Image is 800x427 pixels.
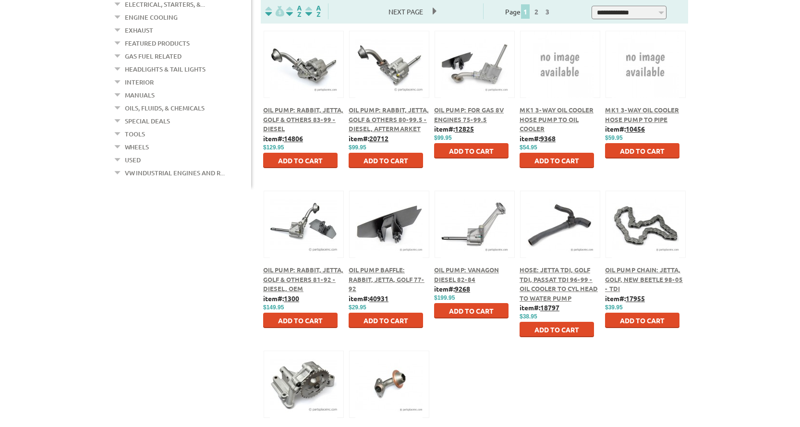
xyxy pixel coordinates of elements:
[449,146,494,155] span: Add to Cart
[125,167,225,179] a: VW Industrial Engines and R...
[349,266,424,293] a: Oil Pump Baffle: Rabbit, Jetta, Golf 77-92
[349,294,388,303] b: item#:
[369,294,388,303] u: 40931
[520,144,537,151] span: $54.95
[125,11,178,24] a: Engine Cooling
[263,294,299,303] b: item#:
[605,143,679,159] button: Add to Cart
[520,106,594,133] a: MK1 3-Way Oil Cooler Hose Pump to Oil Cooler
[449,306,494,315] span: Add to Cart
[125,24,153,37] a: Exhaust
[263,313,338,328] button: Add to Cart
[263,134,303,143] b: item#:
[605,294,645,303] b: item#:
[434,106,504,123] a: Oil Pump: for Gas 8V Engines 75-99.5
[520,153,594,168] button: Add to Cart
[434,124,474,133] b: item#:
[626,294,645,303] u: 17955
[543,7,552,16] a: 3
[620,146,665,155] span: Add to Cart
[369,134,388,143] u: 20712
[263,266,343,293] a: Oil Pump: Rabbit, Jetta, Golf & Others 81-92 - Diesel, OEM
[434,294,455,301] span: $199.95
[540,134,556,143] u: 9368
[483,3,575,19] div: Page
[263,304,284,311] span: $149.95
[520,322,594,337] button: Add to Cart
[364,316,408,325] span: Add to Cart
[349,106,429,133] a: Oil Pump: Rabbit, Jetta, Golf & Others 80-99.5 - Diesel, Aftermarket
[284,134,303,143] u: 14806
[349,153,423,168] button: Add to Cart
[626,124,645,133] u: 10456
[520,313,537,320] span: $38.95
[434,143,509,159] button: Add to Cart
[125,102,205,114] a: Oils, Fluids, & Chemicals
[455,284,470,293] u: 9268
[605,266,683,293] a: Oil Pump Chain: Jetta, Golf, New Beetle 98-05 - TDI
[349,134,388,143] b: item#:
[455,124,474,133] u: 12825
[434,284,470,293] b: item#:
[521,4,530,19] span: 1
[520,134,556,143] b: item#:
[125,63,206,75] a: Headlights & Tail Lights
[540,303,559,312] u: 18797
[263,153,338,168] button: Add to Cart
[379,4,433,19] span: Next Page
[349,304,366,311] span: $29.95
[520,303,559,312] b: item#:
[534,156,579,165] span: Add to Cart
[434,266,499,283] a: Oil Pump: Vanagon Diesel 82-84
[278,156,323,165] span: Add to Cart
[265,6,284,17] img: filterpricelow.svg
[125,50,182,62] a: Gas Fuel Related
[125,37,190,49] a: Featured Products
[605,134,623,141] span: $59.95
[434,303,509,318] button: Add to Cart
[125,76,154,88] a: Interior
[284,6,303,17] img: Sort by Headline
[278,316,323,325] span: Add to Cart
[605,124,645,133] b: item#:
[605,304,623,311] span: $39.95
[532,7,541,16] a: 2
[125,89,155,101] a: Manuals
[125,154,141,166] a: Used
[303,6,323,17] img: Sort by Sales Rank
[284,294,299,303] u: 1300
[620,316,665,325] span: Add to Cart
[364,156,408,165] span: Add to Cart
[520,266,598,302] a: Hose: Jetta TDI, Golf TDI, Passat TDI 96-99 - Oil Cooler to Cyl Head to Water Pump
[605,313,679,328] button: Add to Cart
[263,106,343,133] a: Oil Pump: Rabbit, Jetta, Golf & Others 83-99 - Diesel
[125,128,145,140] a: Tools
[534,325,579,334] span: Add to Cart
[605,106,679,123] a: MK1 3-Way Oil Cooler Hose Pump to Pipe
[349,144,366,151] span: $99.95
[263,144,284,151] span: $129.95
[125,141,149,153] a: Wheels
[434,134,452,141] span: $99.95
[349,313,423,328] button: Add to Cart
[379,7,433,16] a: Next Page
[125,115,170,127] a: Special Deals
